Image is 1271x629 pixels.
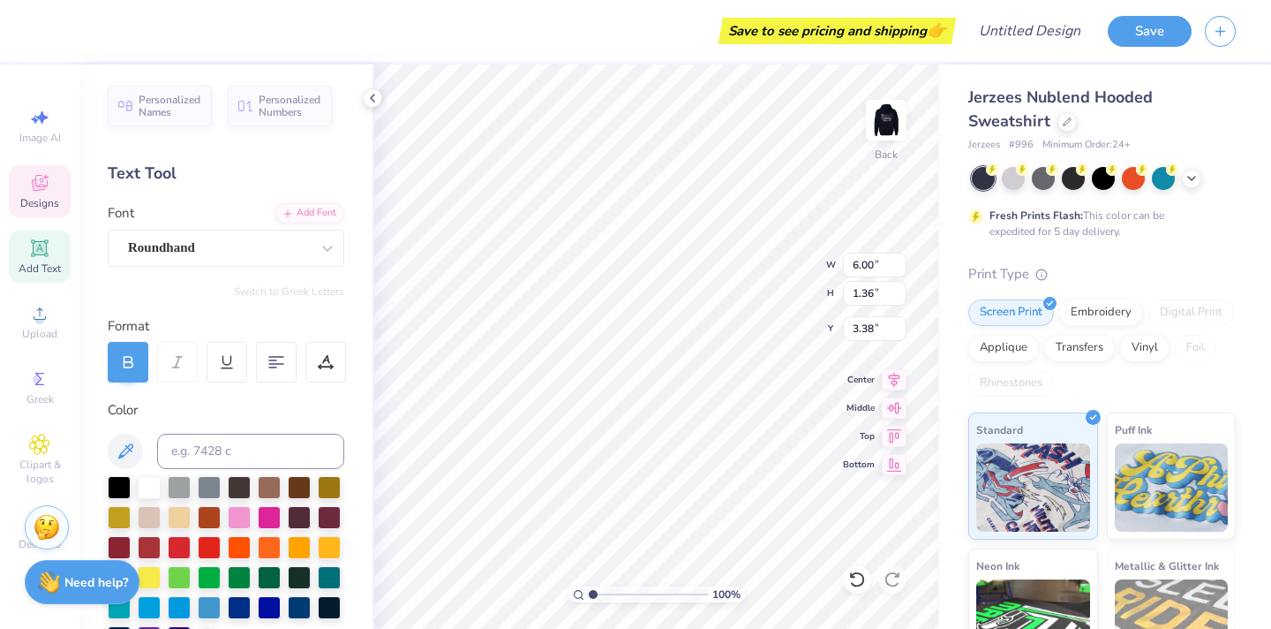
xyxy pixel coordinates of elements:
div: Print Type [968,264,1236,284]
span: Personalized Numbers [259,94,321,118]
span: 100 % [712,587,741,602]
span: Clipart & logos [9,458,71,486]
span: Image AI [19,131,61,145]
div: Embroidery [1059,299,1143,326]
img: Standard [976,443,1090,532]
div: This color can be expedited for 5 day delivery. [989,208,1207,239]
button: Save [1108,16,1192,47]
span: 👉 [927,19,946,41]
div: Rhinestones [968,370,1054,397]
span: Middle [843,402,875,414]
img: Puff Ink [1115,443,1229,532]
img: Back [869,102,904,138]
div: Vinyl [1120,335,1169,361]
strong: Need help? [64,574,128,591]
span: Add Text [19,261,61,276]
span: Puff Ink [1115,421,1152,439]
span: Greek [26,392,54,406]
span: Jerzees Nublend Hooded Sweatshirt [968,87,1153,132]
span: Standard [976,421,1023,439]
input: Untitled Design [965,13,1094,49]
div: Save to see pricing and shipping [723,18,951,44]
span: Designs [20,196,59,210]
span: Bottom [843,458,875,471]
span: Upload [22,327,57,341]
span: Top [843,430,875,443]
div: Foil [1175,335,1216,361]
span: Center [843,374,875,386]
div: Color [108,400,344,421]
div: Applique [968,335,1039,361]
label: Font [108,203,134,224]
input: e.g. 7428 c [157,434,344,469]
div: Add Font [275,203,344,224]
span: Metallic & Glitter Ink [1115,557,1219,575]
span: Jerzees [968,138,1000,153]
button: Switch to Greek Letters [234,284,344,299]
span: Decorate [19,537,61,551]
span: Neon Ink [976,557,1019,575]
div: Text Tool [108,162,344,186]
span: Personalized Names [139,94,201,118]
div: Screen Print [968,299,1054,326]
span: Minimum Order: 24 + [1042,138,1131,153]
strong: Fresh Prints Flash: [989,208,1083,223]
div: Transfers [1044,335,1115,361]
div: Digital Print [1148,299,1234,326]
span: # 996 [1009,138,1034,153]
div: Back [875,147,898,163]
div: Format [108,316,346,337]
